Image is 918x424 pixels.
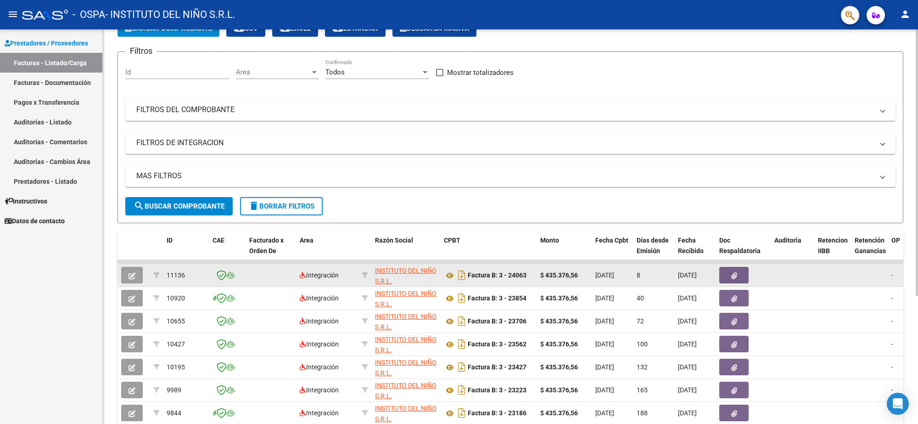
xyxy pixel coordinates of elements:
span: EXCEL [280,24,311,33]
span: INSTITUTO DEL NIÑO S.R.L. [375,313,437,331]
strong: $ 435.376,56 [540,271,578,279]
strong: $ 435.376,56 [540,294,578,302]
span: Integración [300,294,339,302]
span: [DATE] [678,363,697,371]
span: Doc Respaldatoria [719,237,761,254]
span: [DATE] [678,317,697,325]
div: 30707744053 [375,334,437,354]
mat-panel-title: FILTROS DEL COMPROBANTE [136,105,873,115]
strong: Factura B: 3 - 23706 [468,318,526,325]
span: - [891,340,893,348]
span: Instructivos [5,196,47,206]
span: INSTITUTO DEL NIÑO S.R.L. [375,405,437,423]
datatable-header-cell: Doc Respaldatoria [716,231,771,271]
span: Integración [300,340,339,348]
div: 30707744053 [375,311,437,331]
datatable-header-cell: Monto [537,231,592,271]
mat-icon: search [134,200,145,211]
mat-icon: person [900,9,911,20]
span: CPBT [444,237,460,244]
span: 8 [637,271,640,279]
span: Auditoria [774,237,801,244]
mat-panel-title: MAS FILTROS [136,171,873,181]
i: Descargar documento [456,337,468,351]
div: 30707744053 [375,357,437,377]
datatable-header-cell: CPBT [440,231,537,271]
span: [DATE] [678,271,697,279]
span: - INSTITUTO DEL NIÑO S.R.L. [105,5,235,25]
span: Integración [300,317,339,325]
strong: $ 435.376,56 [540,386,578,394]
i: Descargar documento [456,383,468,397]
datatable-header-cell: Días desde Emisión [633,231,674,271]
span: ID [167,237,173,244]
strong: $ 435.376,56 [540,363,578,371]
datatable-header-cell: Fecha Recibido [674,231,716,271]
mat-icon: delete [248,200,259,211]
mat-expansion-panel-header: FILTROS DE INTEGRACION [125,132,896,154]
span: Prestadores / Proveedores [5,38,88,48]
span: - [891,363,893,371]
div: 30707744053 [375,288,437,308]
span: Datos de contacto [5,216,65,226]
span: - OSPA [73,5,105,25]
span: CAE [213,237,224,244]
datatable-header-cell: Auditoria [771,231,814,271]
mat-expansion-panel-header: FILTROS DEL COMPROBANTE [125,99,896,121]
span: Razón Social [375,237,413,244]
datatable-header-cell: Retención Ganancias [851,231,888,271]
span: INSTITUTO DEL NIÑO S.R.L. [375,267,437,285]
span: INSTITUTO DEL NIÑO S.R.L. [375,336,437,354]
button: Buscar Comprobante [125,197,233,215]
mat-icon: menu [7,9,18,20]
div: 30707744053 [375,380,437,400]
span: 9844 [167,409,181,417]
span: OP [891,237,900,244]
i: Descargar documento [456,360,468,374]
span: 132 [637,363,648,371]
span: Monto [540,237,559,244]
span: [DATE] [678,340,697,348]
i: Descargar documento [456,268,468,283]
datatable-header-cell: CAE [209,231,246,271]
strong: Factura B: 3 - 23854 [468,295,526,302]
span: 100 [637,340,648,348]
span: Todos [325,68,345,76]
span: [DATE] [595,294,614,302]
span: INSTITUTO DEL NIÑO S.R.L. [375,290,437,308]
strong: $ 435.376,56 [540,409,578,417]
span: 165 [637,386,648,394]
span: [DATE] [595,409,614,417]
span: Fecha Cpbt [595,237,628,244]
strong: Factura B: 3 - 23223 [468,387,526,394]
span: 10427 [167,340,185,348]
span: [DATE] [678,386,697,394]
span: INSTITUTO DEL NIÑO S.R.L. [375,359,437,377]
span: - [891,317,893,325]
datatable-header-cell: Razón Social [371,231,440,271]
span: [DATE] [595,363,614,371]
span: 11136 [167,271,185,279]
span: [DATE] [595,317,614,325]
span: - [891,294,893,302]
button: Borrar Filtros [240,197,323,215]
span: Retención Ganancias [855,237,886,254]
span: 72 [637,317,644,325]
datatable-header-cell: Retencion IIBB [814,231,851,271]
datatable-header-cell: Facturado x Orden De [246,231,296,271]
i: Descargar documento [456,291,468,305]
span: Integración [300,363,339,371]
span: Integración [300,386,339,394]
span: Días desde Emisión [637,237,669,254]
datatable-header-cell: ID [163,231,209,271]
span: Retencion IIBB [818,237,848,254]
strong: Factura B: 3 - 23186 [468,410,526,417]
span: Area [300,237,313,244]
span: Area [236,68,310,76]
span: Fecha Recibido [678,237,704,254]
span: Borrar Filtros [248,202,314,210]
strong: $ 435.376,56 [540,317,578,325]
span: - [891,386,893,394]
span: 9989 [167,386,181,394]
span: [DATE] [678,294,697,302]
